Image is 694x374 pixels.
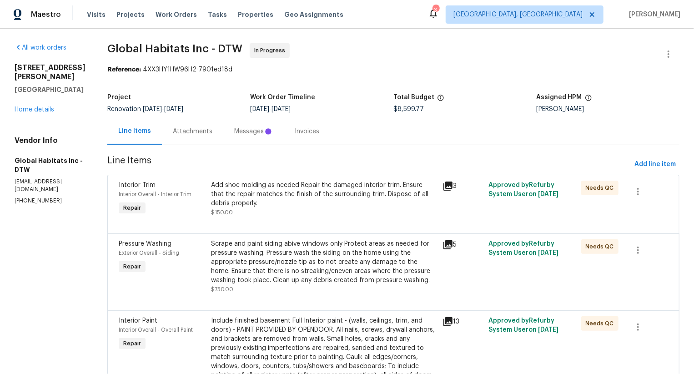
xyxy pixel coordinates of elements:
b: Reference: [107,66,141,73]
span: Approved by Refurby System User on [488,318,558,333]
p: [PHONE_NUMBER] [15,197,85,205]
span: Global Habitats Inc - DTW [107,43,242,54]
h5: [GEOGRAPHIC_DATA] [15,85,85,94]
span: In Progress [254,46,289,55]
div: Line Items [118,126,151,136]
span: $150.00 [211,210,233,215]
span: $8,599.77 [393,106,424,112]
span: Needs QC [586,183,618,192]
span: [DATE] [143,106,162,112]
span: Renovation [107,106,183,112]
span: [DATE] [164,106,183,112]
span: Exterior Overall - Siding [119,250,179,256]
span: Visits [87,10,106,19]
span: Needs QC [586,319,618,328]
span: - [251,106,291,112]
p: [EMAIL_ADDRESS][DOMAIN_NAME] [15,178,85,193]
span: Interior Trim [119,182,156,188]
h5: Project [107,94,131,101]
span: $750.00 [211,287,233,292]
h2: [STREET_ADDRESS][PERSON_NAME] [15,63,85,81]
span: Projects [116,10,145,19]
div: Attachments [173,127,212,136]
h4: Vendor Info [15,136,85,145]
span: - [143,106,183,112]
span: Add line item [634,159,676,170]
button: Add line item [631,156,679,173]
span: Needs QC [586,242,618,251]
span: Maestro [31,10,61,19]
span: Repair [120,339,145,348]
span: Repair [120,262,145,271]
span: Line Items [107,156,631,173]
span: The total cost of line items that have been proposed by Opendoor. This sum includes line items th... [437,94,444,106]
span: [DATE] [251,106,270,112]
span: [DATE] [538,191,558,197]
h5: Global Habitats Inc - DTW [15,156,85,174]
div: 3 [443,181,483,192]
div: 3 [432,5,439,15]
span: Approved by Refurby System User on [488,182,558,197]
div: 13 [443,316,483,327]
div: Scrape and paint siding abive windows only Protect areas as needed for pressure washing. Pressure... [211,239,437,285]
h5: Assigned HPM [537,94,582,101]
div: 5 [443,239,483,250]
span: [GEOGRAPHIC_DATA], [GEOGRAPHIC_DATA] [453,10,583,19]
div: Invoices [295,127,319,136]
span: Approved by Refurby System User on [488,241,558,256]
span: [DATE] [272,106,291,112]
h5: Total Budget [393,94,434,101]
span: Repair [120,203,145,212]
span: [DATE] [538,327,558,333]
span: The hpm assigned to this work order. [585,94,592,106]
span: [DATE] [538,250,558,256]
a: Home details [15,106,54,113]
span: Tasks [208,11,227,18]
h5: Work Order Timeline [251,94,316,101]
a: All work orders [15,45,66,51]
div: 4XX3HY1HW96H2-7901ed18d [107,65,679,74]
span: Interior Overall - Interior Trim [119,192,191,197]
span: Geo Assignments [284,10,343,19]
span: Pressure Washing [119,241,171,247]
div: [PERSON_NAME] [537,106,680,112]
span: [PERSON_NAME] [625,10,680,19]
span: Interior Paint [119,318,157,324]
div: Add shoe molding as needed Repair the damaged interior trim. Ensure that the repair matches the f... [211,181,437,208]
span: Properties [238,10,273,19]
span: Interior Overall - Overall Paint [119,327,193,333]
span: Work Orders [156,10,197,19]
div: Messages [234,127,273,136]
